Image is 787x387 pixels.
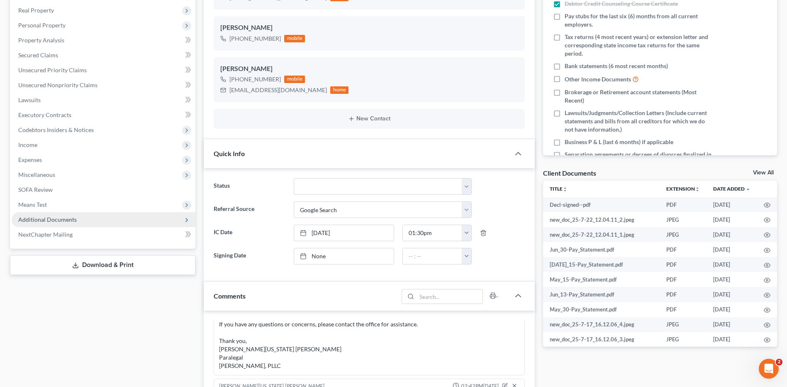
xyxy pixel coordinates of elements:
[12,182,195,197] a: SOFA Review
[403,225,462,241] input: -- : --
[563,187,568,192] i: unfold_more
[18,7,54,14] span: Real Property
[543,212,660,227] td: new_doc_25-7-22_12.04.11_2.jpeg
[695,187,700,192] i: unfold_more
[18,126,94,133] span: Codebtors Insiders & Notices
[543,169,596,177] div: Client Documents
[543,197,660,212] td: Decl-signed--pdf
[543,227,660,242] td: new_doc_25-7-22_12.04.11_1.jpeg
[18,186,53,193] span: SOFA Review
[18,81,97,88] span: Unsecured Nonpriority Claims
[18,96,41,103] span: Lawsuits
[660,332,707,347] td: JPEG
[284,35,305,42] div: mobile
[660,287,707,302] td: PDF
[776,359,782,365] span: 2
[18,51,58,59] span: Secured Claims
[214,149,245,157] span: Quick Info
[543,317,660,332] td: new_doc_25-7-17_16.12.06_4.jpeg
[565,12,711,29] span: Pay stubs for the last six (6) months from all current employers.
[759,359,779,379] iframe: Intercom live chat
[18,201,47,208] span: Means Test
[12,48,195,63] a: Secured Claims
[565,109,711,134] span: Lawsuits/Judgments/Collection Letters (Include current statements and bills from all creditors fo...
[660,197,707,212] td: PDF
[284,76,305,83] div: mobile
[707,242,757,257] td: [DATE]
[565,62,668,70] span: Bank statements (6 most recent months)
[220,115,518,122] button: New Contact
[707,302,757,317] td: [DATE]
[707,227,757,242] td: [DATE]
[660,272,707,287] td: PDF
[565,33,711,58] span: Tax returns (4 most recent years) or extension letter and corresponding state income tax returns ...
[543,287,660,302] td: Jun_13-Pay_Statement.pdf
[403,248,462,264] input: -- : --
[565,150,711,167] span: Separation agreements or decrees of divorces finalized in the past 2 years
[707,197,757,212] td: [DATE]
[660,257,707,272] td: PDF
[18,111,71,118] span: Executory Contracts
[18,37,64,44] span: Property Analysis
[660,227,707,242] td: JPEG
[18,66,87,73] span: Unsecured Priority Claims
[565,75,631,83] span: Other Income Documents
[753,170,774,176] a: View All
[550,186,568,192] a: Titleunfold_more
[18,216,77,223] span: Additional Documents
[12,33,195,48] a: Property Analysis
[10,255,195,275] a: Download & Print
[660,242,707,257] td: PDF
[746,187,750,192] i: expand_more
[713,186,750,192] a: Date Added expand_more
[210,248,289,265] label: Signing Date
[707,332,757,347] td: [DATE]
[707,317,757,332] td: [DATE]
[220,64,518,74] div: [PERSON_NAME]
[543,332,660,347] td: new_doc_25-7-17_16.12.06_3.jpeg
[294,248,394,264] a: None
[294,225,394,241] a: [DATE]
[18,156,42,163] span: Expenses
[660,317,707,332] td: JPEG
[210,201,289,218] label: Referral Source
[229,34,281,43] div: [PHONE_NUMBER]
[229,86,327,94] div: [EMAIL_ADDRESS][DOMAIN_NAME]
[220,23,518,33] div: [PERSON_NAME]
[417,289,482,304] input: Search...
[18,171,55,178] span: Miscellaneous
[12,227,195,242] a: NextChapter Mailing
[565,138,673,146] span: Business P & L (last 6 months) if applicable
[707,272,757,287] td: [DATE]
[330,86,348,94] div: home
[214,292,246,300] span: Comments
[543,302,660,317] td: May_30-Pay_Statement.pdf
[18,231,73,238] span: NextChapter Mailing
[666,186,700,192] a: Extensionunfold_more
[12,93,195,108] a: Lawsuits
[210,178,289,195] label: Status
[543,242,660,257] td: Jun_30-Pay_Statement.pdf
[12,63,195,78] a: Unsecured Priority Claims
[18,22,66,29] span: Personal Property
[18,141,37,148] span: Income
[12,108,195,122] a: Executory Contracts
[12,78,195,93] a: Unsecured Nonpriority Claims
[707,212,757,227] td: [DATE]
[707,287,757,302] td: [DATE]
[543,257,660,272] td: [DATE]_15-Pay_Statement.pdf
[707,257,757,272] td: [DATE]
[229,75,281,83] div: [PHONE_NUMBER]
[660,302,707,317] td: PDF
[660,212,707,227] td: JPEG
[210,225,289,241] label: IC Date
[543,272,660,287] td: May_15-Pay_Statement.pdf
[565,88,711,105] span: Brokerage or Retirement account statements (Most Recent)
